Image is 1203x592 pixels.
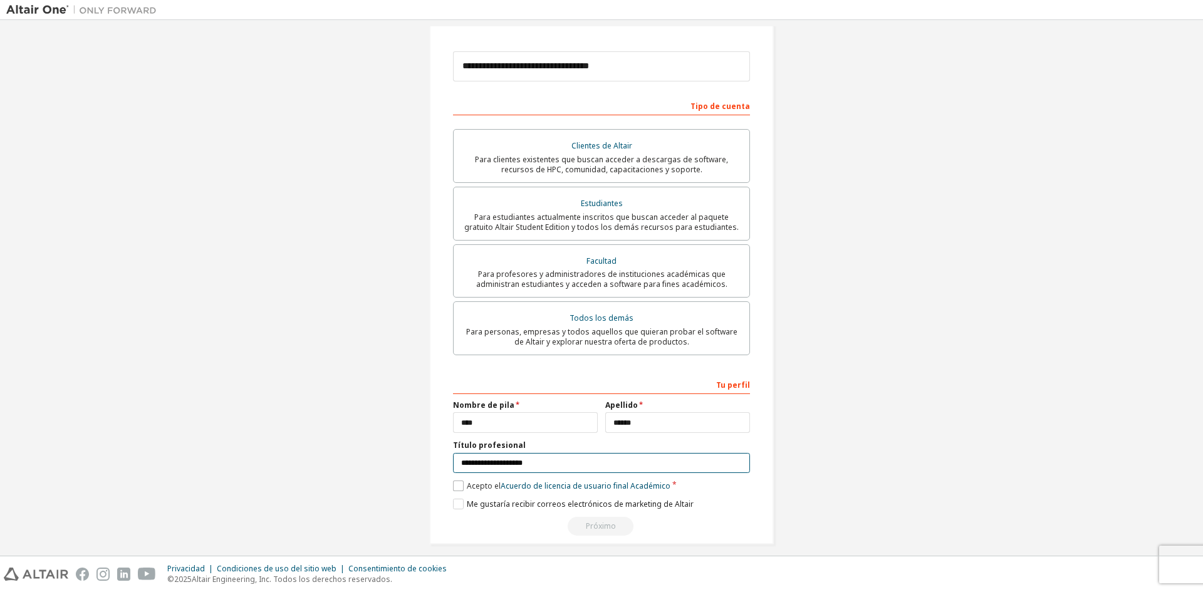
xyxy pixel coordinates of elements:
font: Todos los demás [570,313,633,323]
font: Apellido [605,400,638,410]
font: Estudiantes [581,198,623,209]
font: Consentimiento de cookies [348,563,447,574]
font: Para estudiantes actualmente inscritos que buscan acceder al paquete gratuito Altair Student Edit... [464,212,739,232]
font: Nombre de pila [453,400,514,410]
font: Altair Engineering, Inc. Todos los derechos reservados. [192,574,392,584]
font: Me gustaría recibir correos electrónicos de marketing de Altair [467,499,694,509]
img: facebook.svg [76,568,89,581]
font: Condiciones de uso del sitio web [217,563,336,574]
img: youtube.svg [138,568,156,581]
font: © [167,574,174,584]
div: Lea y acepte el EULA para continuar [453,517,750,536]
img: Altair Uno [6,4,163,16]
font: Para personas, empresas y todos aquellos que quieran probar el software de Altair y explorar nues... [466,326,737,347]
font: Tipo de cuenta [690,101,750,112]
font: Clientes de Altair [571,140,632,151]
font: Acepto el [467,480,501,491]
font: Para clientes existentes que buscan acceder a descargas de software, recursos de HPC, comunidad, ... [475,154,728,175]
img: linkedin.svg [117,568,130,581]
font: 2025 [174,574,192,584]
font: Tu perfil [716,380,750,390]
font: Facultad [586,256,617,266]
font: Académico [630,480,670,491]
font: Para profesores y administradores de instituciones académicas que administran estudiantes y acced... [476,269,727,289]
img: instagram.svg [96,568,110,581]
font: Acuerdo de licencia de usuario final [501,480,628,491]
font: Privacidad [167,563,205,574]
font: Título profesional [453,440,526,450]
img: altair_logo.svg [4,568,68,581]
